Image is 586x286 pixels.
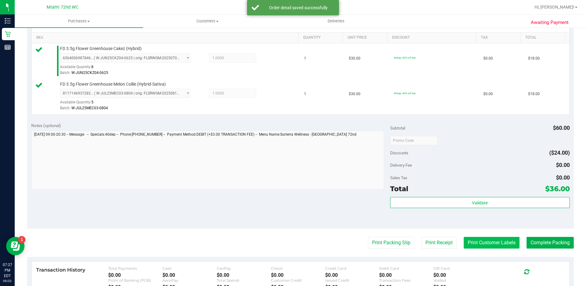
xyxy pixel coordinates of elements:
span: 40dep: 40% off line [394,92,416,95]
span: $0.00 [556,162,570,168]
span: 8 [91,65,93,69]
div: $0.00 [162,272,217,278]
span: $60.00 [553,125,570,131]
a: Tax [481,35,518,40]
a: Unit Price [348,35,385,40]
button: Print Packing Slip [368,237,414,249]
div: Total Spendr [217,278,271,283]
span: Hi, [PERSON_NAME]! [535,5,574,10]
div: $0.00 [271,272,325,278]
span: Awaiting Payment [531,19,569,26]
span: $18.00 [528,56,540,61]
p: 07:27 PM EDT [3,262,12,279]
a: SKU [36,35,296,40]
div: Order detail saved successfully [262,5,334,11]
span: 40dep: 40% off line [394,56,416,59]
div: $0.00 [433,272,488,278]
div: AeroPay [162,278,217,283]
span: $30.00 [349,56,360,61]
span: Total [390,184,408,193]
span: FD 3.5g Flower Greenhouse Melon Collie (Hybrid-Sativa) [60,81,166,87]
div: $0.00 [379,272,433,278]
div: Customer Credit [271,278,325,283]
div: $0.00 [325,272,379,278]
p: 09/22 [3,279,12,283]
button: Validate [390,197,570,208]
iframe: Resource center [6,237,25,255]
span: $18.00 [528,91,540,97]
div: Check [271,266,325,271]
span: $0.00 [483,91,493,97]
div: Debit Card [379,266,433,271]
div: $0.00 [217,272,271,278]
a: Discount [392,35,474,40]
a: Customers [143,15,272,28]
span: Batch: [60,106,70,110]
span: $0.00 [556,174,570,181]
span: Miami 72nd WC [47,5,78,10]
div: Transaction Fees [379,278,433,283]
button: Complete Packing [527,237,574,249]
span: W-JUL25MEC03-0804 [71,106,108,110]
span: Discounts [390,147,408,158]
a: Quantity [303,35,340,40]
div: Cash [162,266,217,271]
inline-svg: Inventory [5,18,11,24]
a: Purchases [15,15,143,28]
span: Customers [143,18,271,24]
div: $0.00 [108,272,162,278]
div: Credit Card [325,266,379,271]
span: 1 [304,91,306,97]
span: Notes (optional) [31,123,61,128]
span: Delivery Fee [390,163,412,168]
span: 5 [91,100,93,104]
div: Voided [433,278,488,283]
span: Sales Tax [390,175,407,180]
span: ($24.00) [549,149,570,156]
div: CanPay [217,266,271,271]
input: Promo Code [390,136,438,145]
div: Available Quantity: [60,98,197,110]
button: Print Receipt [421,237,457,249]
div: Available Quantity: [60,63,197,75]
span: W-JUN25CKZ04-0625 [71,71,108,75]
span: Batch: [60,71,70,75]
iframe: Resource center unread badge [18,236,25,243]
div: Issued Credit [325,278,379,283]
span: $36.00 [545,184,570,193]
span: Subtotal [390,126,405,130]
inline-svg: Reports [5,44,11,50]
inline-svg: Retail [5,31,11,37]
a: Total [525,35,562,40]
span: Validate [472,200,488,205]
span: $30.00 [349,91,360,97]
div: Gift Card [433,266,488,271]
button: Print Customer Labels [464,237,519,249]
span: Deliveries [319,18,353,24]
span: $0.00 [483,56,493,61]
div: Total Payments [108,266,162,271]
span: Purchases [15,18,143,24]
div: Point of Banking (POB) [108,278,162,283]
span: 1 [304,56,306,61]
a: Deliveries [272,15,400,28]
span: FD 3.5g Flower Greenhouse Cakez (Hybrid) [60,46,142,52]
